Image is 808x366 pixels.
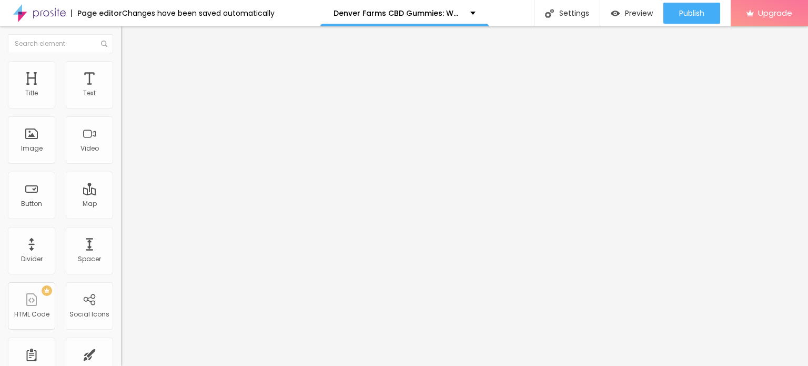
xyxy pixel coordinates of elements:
img: Icone [545,9,554,18]
div: Divider [21,255,43,263]
span: Publish [679,9,704,17]
div: Changes have been saved automatically [122,9,275,17]
input: Search element [8,34,113,53]
div: Map [83,200,97,207]
div: Spacer [78,255,101,263]
span: Upgrade [758,8,792,17]
div: Image [21,145,43,152]
button: Preview [600,3,663,24]
span: Preview [625,9,653,17]
div: HTML Code [14,311,49,318]
div: Text [83,90,96,97]
button: Publish [663,3,720,24]
div: Title [25,90,38,97]
div: Social Icons [69,311,109,318]
div: Video [80,145,99,152]
p: Denver Farms CBD Gummies: We Tested It for 90 Days - the Real Science Behind [334,9,462,17]
div: Button [21,200,42,207]
iframe: Editor [121,26,808,366]
div: Page editor [71,9,122,17]
img: view-1.svg [611,9,620,18]
img: Icone [101,41,107,47]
